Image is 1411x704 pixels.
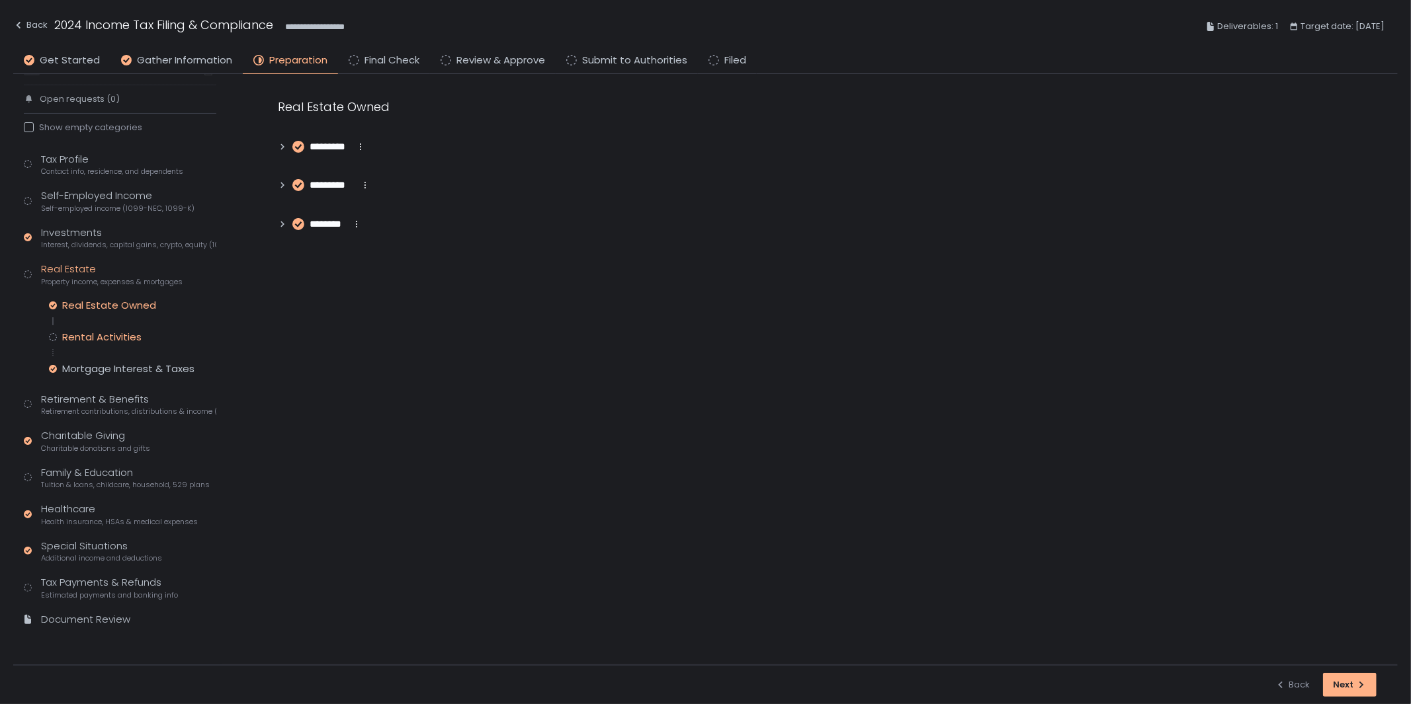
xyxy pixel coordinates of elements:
div: Charitable Giving [41,428,150,453]
span: Retirement contributions, distributions & income (1099-R, 5498) [41,407,216,416]
span: Health insurance, HSAs & medical expenses [41,517,198,527]
span: Contact info, residence, and dependents [41,167,183,176]
div: Document Review [41,612,130,627]
span: Estimated payments and banking info [41,590,178,600]
div: Real Estate Owned [278,98,913,116]
span: Additional income and deductions [41,553,162,563]
div: Investments [41,225,216,251]
span: Get Started [40,53,100,68]
span: Filed [724,53,746,68]
span: Review & Approve [456,53,545,68]
span: Preparation [269,53,327,68]
div: Back [13,17,48,33]
div: Healthcare [41,502,198,527]
div: Rental Activities [62,331,142,344]
div: Family & Education [41,465,210,490]
span: Target date: [DATE] [1301,19,1385,34]
span: Self-employed income (1099-NEC, 1099-K) [41,204,194,214]
div: Special Situations [41,539,162,564]
span: Gather Information [137,53,232,68]
div: Tax Profile [41,152,183,177]
span: Open requests (0) [40,93,120,105]
div: Real Estate Owned [62,299,156,312]
button: Next [1323,673,1377,697]
span: Final Check [364,53,419,68]
div: Real Estate [41,262,183,287]
div: Back [1275,679,1310,691]
div: Self-Employed Income [41,188,194,214]
div: Mortgage Interest & Taxes [62,362,194,375]
span: Charitable donations and gifts [41,444,150,453]
button: Back [13,16,48,38]
span: Deliverables: 1 [1217,19,1278,34]
h1: 2024 Income Tax Filing & Compliance [54,16,273,34]
div: Last year's filed returns [24,49,216,77]
span: Submit to Authorities [582,53,687,68]
div: Next [1333,679,1367,691]
div: Tax Payments & Refunds [41,575,178,600]
span: Property income, expenses & mortgages [41,277,183,287]
div: Retirement & Benefits [41,392,216,417]
button: Back [1275,673,1310,697]
span: Tuition & loans, childcare, household, 529 plans [41,480,210,490]
span: Interest, dividends, capital gains, crypto, equity (1099s, K-1s) [41,240,216,250]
